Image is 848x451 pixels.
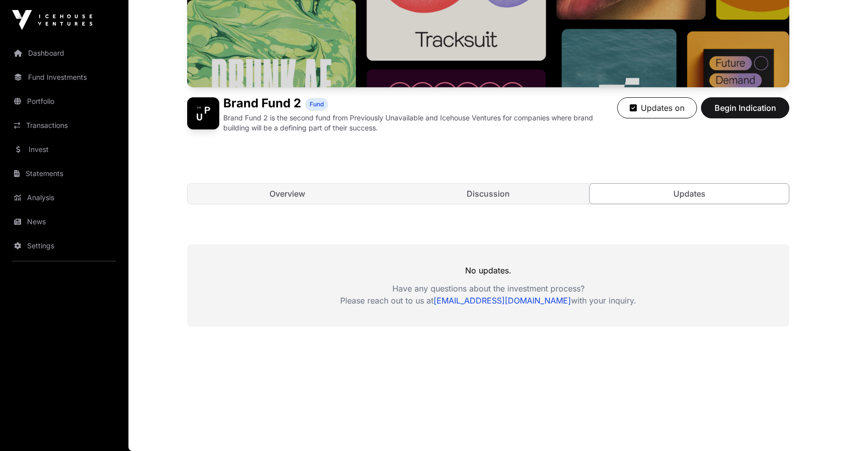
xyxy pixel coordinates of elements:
span: Begin Indication [714,102,777,114]
button: Begin Indication [701,97,789,118]
img: Brand Fund 2 [187,97,219,129]
a: News [8,211,120,233]
iframe: Chat Widget [798,403,848,451]
a: [EMAIL_ADDRESS][DOMAIN_NAME] [434,295,571,306]
span: Fund [310,100,324,108]
img: Icehouse Ventures Logo [12,10,92,30]
a: Dashboard [8,42,120,64]
a: Updates [589,183,789,204]
p: Brand Fund 2 is the second fund from Previously Unavailable and Icehouse Ventures for companies w... [223,113,617,133]
a: Invest [8,138,120,161]
a: Overview [188,184,387,204]
p: Have any questions about the investment process? Please reach out to us at with your inquiry. [187,282,789,307]
a: Transactions [8,114,120,136]
nav: Tabs [188,184,789,204]
a: Statements [8,163,120,185]
a: Analysis [8,187,120,209]
a: Fund Investments [8,66,120,88]
h1: Brand Fund 2 [223,97,301,111]
a: Portfolio [8,90,120,112]
a: Begin Indication [701,107,789,117]
a: Settings [8,235,120,257]
a: Discussion [389,184,588,204]
div: No updates. [187,244,789,327]
button: Updates on [617,97,697,118]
